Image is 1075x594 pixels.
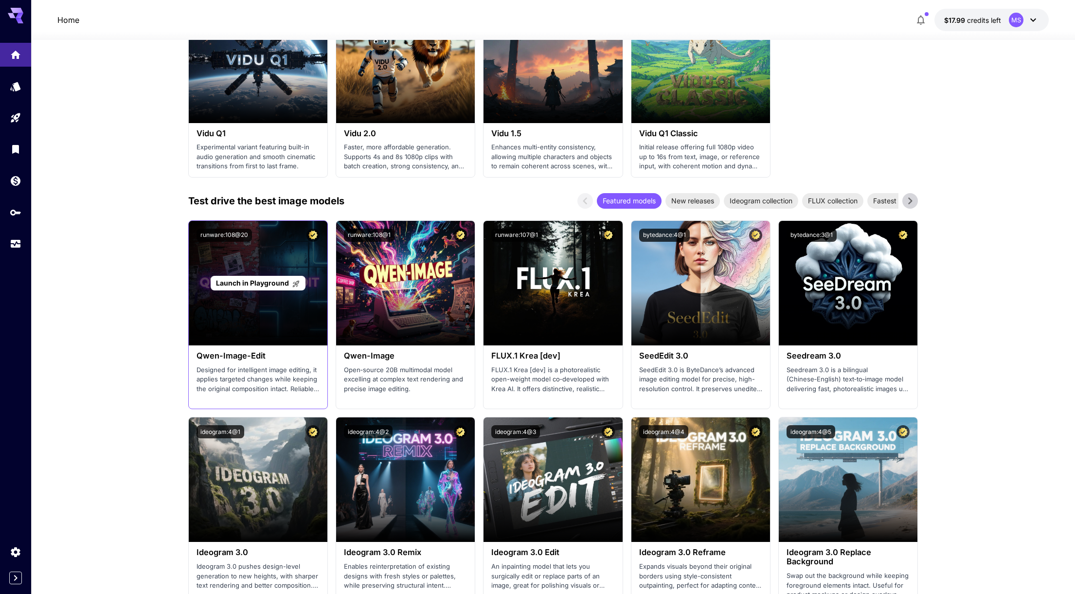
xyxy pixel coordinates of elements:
[639,548,762,557] h3: Ideogram 3.0 Reframe
[639,129,762,138] h3: Vidu Q1 Classic
[344,365,467,394] p: Open‑source 20B multimodal model excelling at complex text rendering and precise image editing.
[197,425,244,438] button: ideogram:4@1
[10,112,21,124] div: Playground
[787,425,835,438] button: ideogram:4@5
[639,229,690,242] button: bytedance:4@1
[802,193,863,209] div: FLUX collection
[802,196,863,206] span: FLUX collection
[597,196,662,206] span: Featured models
[787,365,910,394] p: Seedream 3.0 is a bilingual (Chinese‑English) text‑to‑image model delivering fast, photorealistic...
[197,229,252,242] button: runware:108@20
[602,425,615,438] button: Certified Model – Vetted for best performance and includes a commercial license.
[631,417,770,542] img: alt
[896,229,910,242] button: Certified Model – Vetted for best performance and includes a commercial license.
[484,221,622,345] img: alt
[491,562,614,591] p: An inpainting model that lets you surgically edit or replace parts of an image, great for polishi...
[211,276,305,291] a: Launch in Playground
[867,193,927,209] div: Fastest models
[787,351,910,360] h3: Seedream 3.0
[344,351,467,360] h3: Qwen-Image
[787,548,910,566] h3: Ideogram 3.0 Replace Background
[344,425,393,438] button: ideogram:4@2
[491,365,614,394] p: FLUX.1 Krea [dev] is a photorealistic open-weight model co‑developed with Krea AI. It offers dist...
[967,16,1001,24] span: credits left
[306,425,320,438] button: Certified Model – Vetted for best performance and includes a commercial license.
[724,193,798,209] div: Ideogram collection
[197,351,320,360] h3: Qwen-Image-Edit
[896,425,910,438] button: Certified Model – Vetted for best performance and includes a commercial license.
[197,129,320,138] h3: Vidu Q1
[454,229,467,242] button: Certified Model – Vetted for best performance and includes a commercial license.
[10,80,21,92] div: Models
[10,47,21,59] div: Home
[9,572,22,584] button: Expand sidebar
[779,417,917,542] img: alt
[944,15,1001,25] div: $17.99139
[216,279,289,287] span: Launch in Playground
[631,221,770,345] img: alt
[639,143,762,171] p: Initial release offering full 1080p video up to 16s from text, image, or reference input, with co...
[491,129,614,138] h3: Vidu 1.5
[57,14,79,26] nav: breadcrumb
[491,229,542,242] button: runware:107@1
[602,229,615,242] button: Certified Model – Vetted for best performance and includes a commercial license.
[344,129,467,138] h3: Vidu 2.0
[665,196,720,206] span: New releases
[306,229,320,242] button: Certified Model – Vetted for best performance and includes a commercial license.
[639,351,762,360] h3: SeedEdit 3.0
[197,562,320,591] p: Ideogram 3.0 pushes design-level generation to new heights, with sharper text rendering and bette...
[188,194,344,208] p: Test drive the best image models
[639,365,762,394] p: SeedEdit 3.0 is ByteDance’s advanced image editing model for precise, high-resolution control. It...
[491,351,614,360] h3: FLUX.1 Krea [dev]
[344,562,467,591] p: Enables reinterpretation of existing designs with fresh styles or palettes, while preserving stru...
[336,417,475,542] img: alt
[484,417,622,542] img: alt
[639,425,688,438] button: ideogram:4@4
[867,196,927,206] span: Fastest models
[57,14,79,26] a: Home
[454,425,467,438] button: Certified Model – Vetted for best performance and includes a commercial license.
[10,143,21,155] div: Library
[944,16,967,24] span: $17.99
[724,196,798,206] span: Ideogram collection
[344,548,467,557] h3: Ideogram 3.0 Remix
[491,143,614,171] p: Enhances multi-entity consistency, allowing multiple characters and objects to remain coherent ac...
[10,175,21,187] div: Wallet
[787,229,837,242] button: bytedance:3@1
[749,425,762,438] button: Certified Model – Vetted for best performance and includes a commercial license.
[597,193,662,209] div: Featured models
[665,193,720,209] div: New releases
[344,229,394,242] button: runware:108@1
[197,365,320,394] p: Designed for intelligent image editing, it applies targeted changes while keeping the original co...
[779,221,917,345] img: alt
[749,229,762,242] button: Certified Model – Vetted for best performance and includes a commercial license.
[934,9,1049,31] button: $17.99139MS
[1009,13,1023,27] div: MS
[10,238,21,250] div: Usage
[10,206,21,218] div: API Keys
[491,548,614,557] h3: Ideogram 3.0 Edit
[10,546,21,558] div: Settings
[189,417,327,542] img: alt
[197,548,320,557] h3: Ideogram 3.0
[639,562,762,591] p: Expands visuals beyond their original borders using style-consistent outpainting, perfect for ada...
[336,221,475,345] img: alt
[344,143,467,171] p: Faster, more affordable generation. Supports 4s and 8s 1080p clips with batch creation, strong co...
[197,143,320,171] p: Experimental variant featuring built-in audio generation and smooth cinematic transitions from fi...
[491,425,540,438] button: ideogram:4@3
